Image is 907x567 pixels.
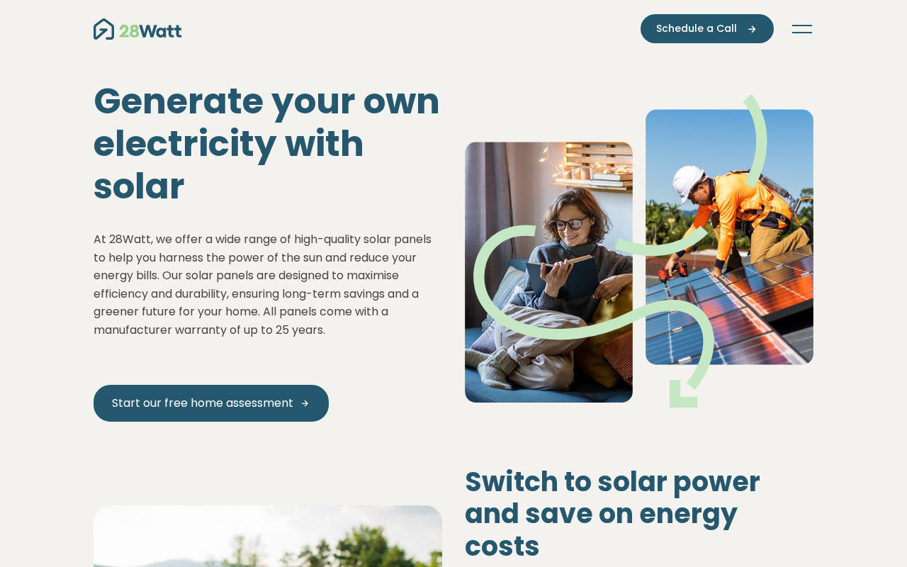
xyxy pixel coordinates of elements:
[94,80,442,208] h1: Generate your own electricity with solar
[465,466,813,563] h2: Switch to solar power and save on energy costs
[94,14,813,43] nav: Main navigation
[94,230,442,339] p: At 28Watt, we offer a wide range of high-quality solar panels to help you harness the power of th...
[641,14,774,43] button: Schedule a Call
[112,395,293,412] span: Start our free home assessment
[94,385,329,422] a: Start our free home assessment
[656,21,737,36] span: Schedule a Call
[791,22,813,36] button: Toggle navigation
[94,18,181,40] img: 28Watt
